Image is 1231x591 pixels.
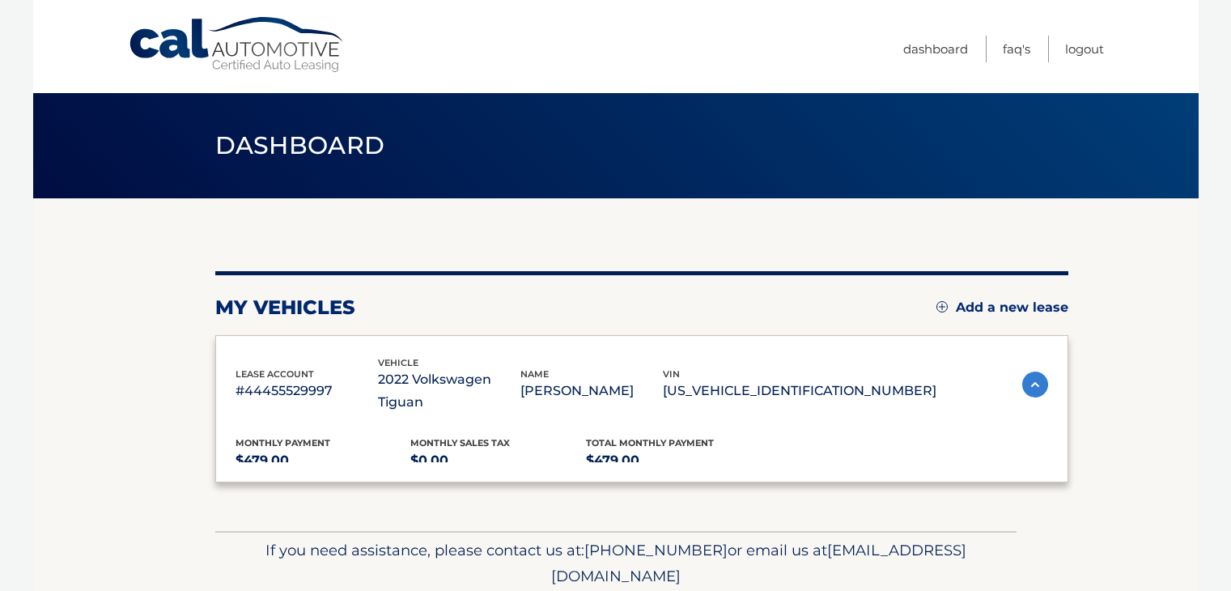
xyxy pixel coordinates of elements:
[378,368,520,414] p: 2022 Volkswagen Tiguan
[903,36,968,62] a: Dashboard
[236,380,378,402] p: #44455529997
[215,130,385,160] span: Dashboard
[520,380,663,402] p: [PERSON_NAME]
[215,295,355,320] h2: my vehicles
[936,300,1068,316] a: Add a new lease
[586,437,714,449] span: Total Monthly Payment
[128,16,346,74] a: Cal Automotive
[551,541,966,585] span: [EMAIL_ADDRESS][DOMAIN_NAME]
[586,449,762,472] p: $479.00
[663,380,936,402] p: [US_VEHICLE_IDENTIFICATION_NUMBER]
[1065,36,1104,62] a: Logout
[410,437,510,449] span: Monthly sales Tax
[936,301,948,313] img: add.svg
[236,368,314,380] span: lease account
[1022,372,1048,398] img: accordion-active.svg
[663,368,680,380] span: vin
[378,357,418,368] span: vehicle
[236,449,411,472] p: $479.00
[584,541,728,559] span: [PHONE_NUMBER]
[236,437,330,449] span: Monthly Payment
[410,449,586,472] p: $0.00
[1003,36,1030,62] a: FAQ's
[226,538,1006,589] p: If you need assistance, please contact us at: or email us at
[520,368,549,380] span: name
